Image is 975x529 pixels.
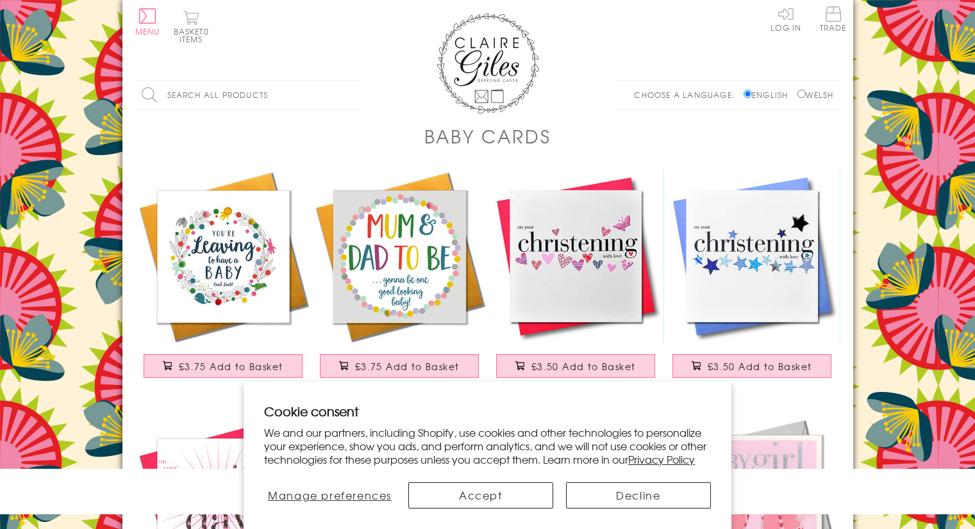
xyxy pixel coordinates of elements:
a: Baby Card, Colour Dots, Mum and Dad to Be Good Luck, Embellished with pompoms £3.75 Add to Basket [312,168,488,391]
p: Choose a language: [634,89,741,101]
img: Baby Christening Card, Pink Hearts, fabric butterfly Embellished [488,168,664,345]
button: £3.50 Add to Basket [672,354,831,378]
a: Baby Christening Card, Pink Hearts, fabric butterfly Embellished £3.50 Add to Basket [488,168,664,391]
button: Accept [408,482,553,509]
span: £3.50 Add to Basket [531,360,636,373]
button: £3.75 Add to Basket [320,354,479,378]
button: Decline [566,482,711,509]
img: Baby Card, Flowers, Leaving to Have a Baby Good Luck, Embellished with pompoms [135,168,312,345]
a: Log In [771,6,801,31]
img: Baby Christening Card, Blue Stars, Embellished with a padded star [664,168,840,345]
input: Search [347,81,360,110]
span: £3.50 Add to Basket [708,360,812,373]
img: Baby Card, Colour Dots, Mum and Dad to Be Good Luck, Embellished with pompoms [312,168,488,345]
input: Welsh [797,90,806,98]
button: Menu [135,8,160,35]
span: Trade [820,6,847,31]
label: English [744,89,794,101]
button: £3.50 Add to Basket [496,354,655,378]
span: £3.75 Add to Basket [179,360,283,373]
a: Privacy Policy [628,452,695,467]
button: Manage preferences [264,482,396,509]
input: English [744,90,752,98]
h1: Baby Cards [424,123,551,149]
p: We and our partners, including Shopify, use cookies and other technologies to personalize your ex... [264,426,711,466]
input: Search all products [135,81,360,110]
img: Claire Giles Greetings Cards [437,13,539,114]
a: Baby Christening Card, Blue Stars, Embellished with a padded star £3.50 Add to Basket [664,168,840,391]
span: 0 items [179,26,209,45]
span: Menu [135,26,160,37]
a: Baby Card, Flowers, Leaving to Have a Baby Good Luck, Embellished with pompoms £3.75 Add to Basket [135,168,312,391]
a: Trade [820,6,847,34]
button: Basket0 items [174,10,209,43]
button: £3.75 Add to Basket [144,354,303,378]
span: Manage preferences [268,487,392,503]
span: £3.75 Add to Basket [355,360,460,373]
label: Welsh [797,89,834,101]
h2: Cookie consent [264,402,711,420]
